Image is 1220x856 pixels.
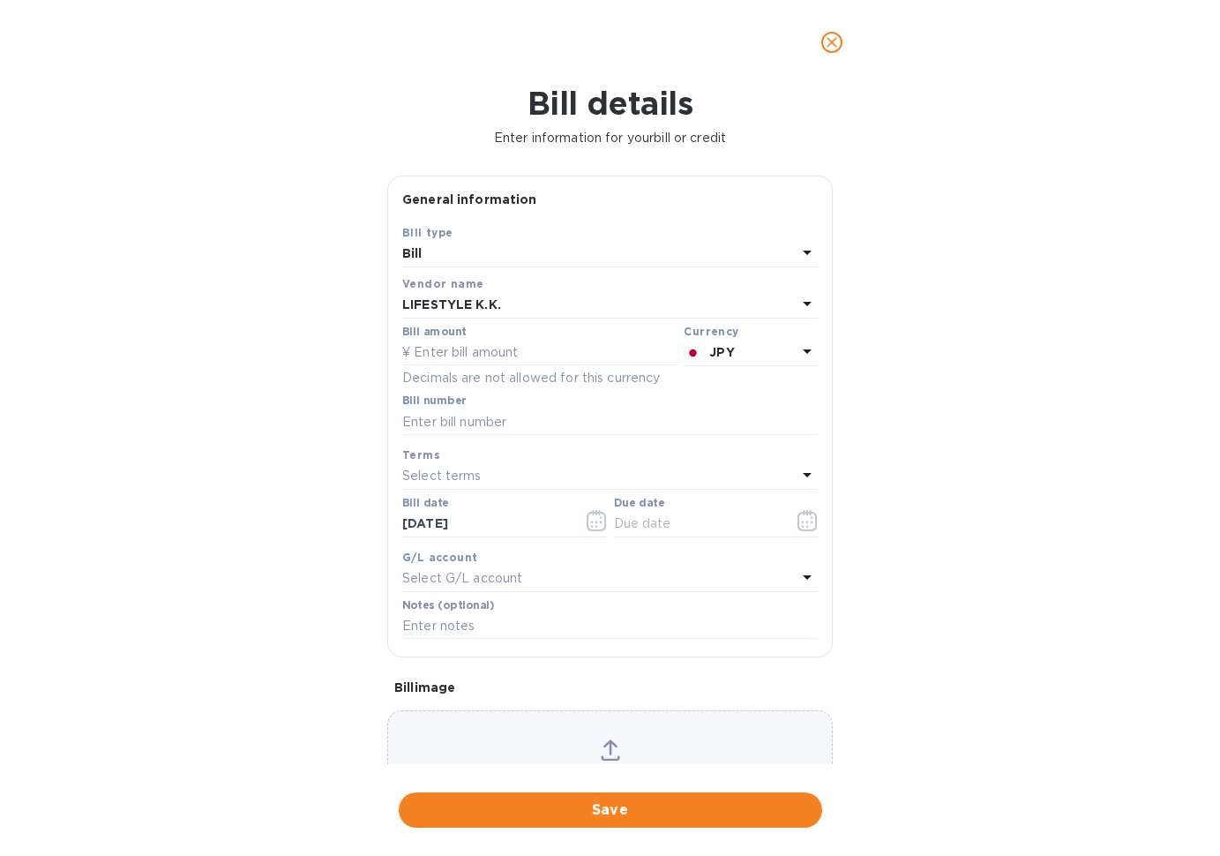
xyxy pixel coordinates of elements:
[402,551,477,564] b: G/L account
[402,498,449,508] label: Bill date
[402,409,818,435] input: Enter bill number
[14,85,1206,122] h1: Bill details
[402,600,495,611] label: Notes (optional)
[402,327,466,337] label: Bill amount
[684,347,702,359] img: JPY
[402,467,482,485] p: Select terms
[614,511,781,537] input: Due date
[413,800,808,821] span: Save
[709,345,734,359] b: JPY
[402,340,677,366] input: ¥ Enter bill amount
[402,192,537,206] b: General information
[402,511,569,537] input: Select date
[402,613,818,640] input: Enter notes
[614,498,664,508] label: Due date
[402,226,453,239] b: Bill type
[402,246,423,260] b: Bill
[14,129,1206,147] p: Enter information for your bill or credit
[402,569,522,588] p: Select G/L account
[394,679,826,696] p: Bill image
[684,325,738,338] b: Currency
[399,792,822,828] button: Save
[402,297,501,312] b: LIFESTYLE K.K.
[402,448,440,462] b: Terms
[811,21,853,64] button: close
[402,396,466,407] label: Bill number
[402,369,677,387] p: Decimals are not allowed for this currency
[402,277,483,290] b: Vendor name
